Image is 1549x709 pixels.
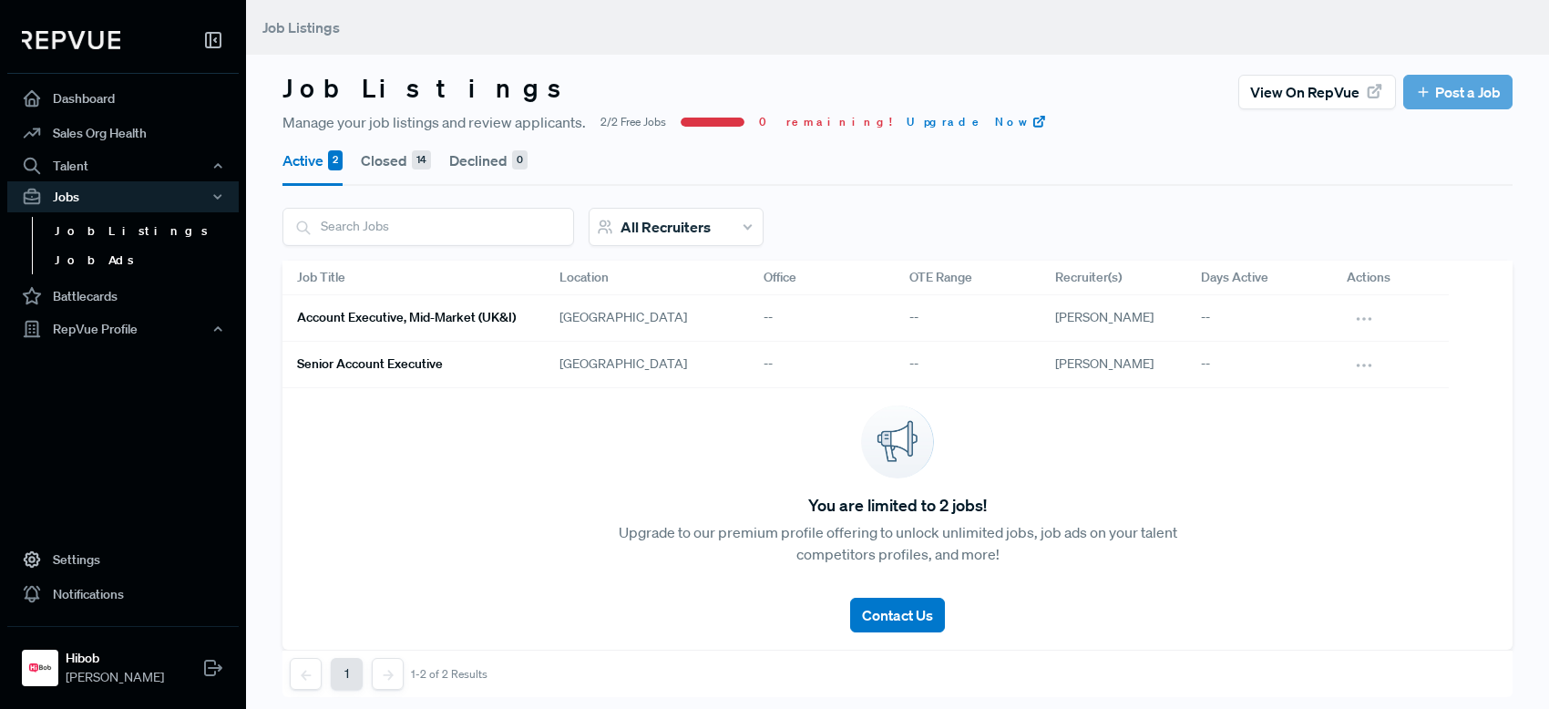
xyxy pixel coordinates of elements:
[861,406,934,478] img: announcement
[1055,268,1122,287] span: Recruiter(s)
[759,114,892,130] span: 0 remaining!
[262,18,340,36] span: Job Listings
[297,356,443,372] h6: Senior Account Executive
[1238,75,1396,109] button: View on RepVue
[7,116,239,150] a: Sales Org Health
[1250,81,1359,103] span: View on RepVue
[1055,355,1154,372] span: [PERSON_NAME]
[907,114,1047,130] a: Upgrade Now
[7,181,239,212] button: Jobs
[7,542,239,577] a: Settings
[328,150,343,170] div: 2
[850,598,945,632] button: Contact Us
[412,150,431,170] div: 14
[361,135,431,186] button: Closed 14
[862,606,933,624] span: Contact Us
[290,658,487,690] nav: pagination
[66,649,164,668] strong: Hibob
[32,217,263,246] a: Job Listings
[297,310,516,325] h6: Account Executive, Mid-market (UK&I)
[7,626,239,694] a: HibobHibob[PERSON_NAME]
[22,31,120,49] img: RepVue
[331,658,363,690] button: 1
[7,279,239,313] a: Battlecards
[559,268,609,287] span: Location
[621,218,711,236] span: All Recruiters
[1347,268,1390,287] span: Actions
[909,268,972,287] span: OTE Range
[283,209,573,244] input: Search Jobs
[850,583,945,632] a: Contact Us
[282,135,343,186] button: Active 2
[512,150,528,170] div: 0
[411,668,487,681] div: 1-2 of 2 Results
[559,308,687,327] span: [GEOGRAPHIC_DATA]
[7,313,239,344] button: RepVue Profile
[559,354,687,374] span: [GEOGRAPHIC_DATA]
[600,114,666,130] span: 2/2 Free Jobs
[1186,295,1332,342] div: --
[590,521,1205,565] p: Upgrade to our premium profile offering to unlock unlimited jobs, job ads on your talent competit...
[764,268,796,287] span: Office
[297,268,345,287] span: Job Title
[297,303,516,334] a: Account Executive, Mid-market (UK&I)
[895,295,1041,342] div: --
[1201,268,1268,287] span: Days Active
[749,295,895,342] div: --
[7,577,239,611] a: Notifications
[297,349,516,380] a: Senior Account Executive
[1186,342,1332,388] div: --
[282,73,578,104] h3: Job Listings
[26,653,55,683] img: Hibob
[449,135,528,186] button: Declined 0
[1055,309,1154,325] span: [PERSON_NAME]
[749,342,895,388] div: --
[32,246,263,275] a: Job Ads
[7,81,239,116] a: Dashboard
[66,668,164,687] span: [PERSON_NAME]
[282,111,586,133] span: Manage your job listings and review applicants.
[7,150,239,181] button: Talent
[372,658,404,690] button: Next
[895,342,1041,388] div: --
[290,658,322,690] button: Previous
[808,493,987,518] span: You are limited to 2 jobs!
